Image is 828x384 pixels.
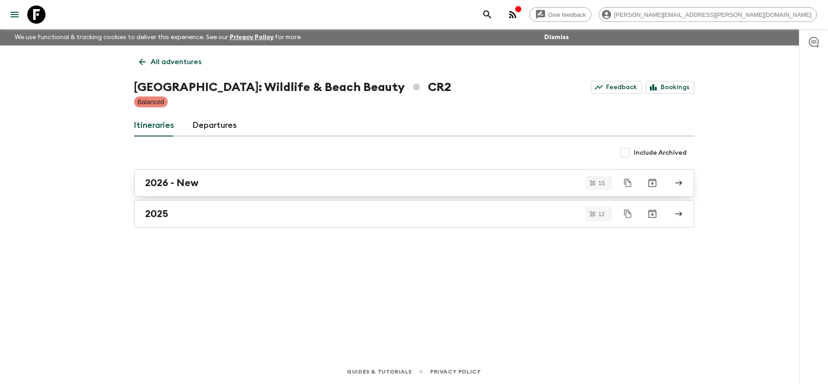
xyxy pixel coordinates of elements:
[5,5,24,24] button: menu
[134,78,451,96] h1: [GEOGRAPHIC_DATA]: Wildlife & Beach Beauty CR2
[134,169,694,197] a: 2026 - New
[620,175,636,191] button: Duplicate
[620,206,636,222] button: Duplicate
[609,11,817,18] span: [PERSON_NAME][EMAIL_ADDRESS][PERSON_NAME][DOMAIN_NAME]
[146,177,199,189] h2: 2026 - New
[646,81,694,94] a: Bookings
[478,5,497,24] button: search adventures
[543,11,591,18] span: Give feedback
[146,208,169,220] h2: 2025
[591,81,642,94] a: Feedback
[134,53,207,71] a: All adventures
[599,7,817,22] div: [PERSON_NAME][EMAIL_ADDRESS][PERSON_NAME][DOMAIN_NAME]
[593,211,610,217] span: 12
[634,148,687,157] span: Include Archived
[529,7,592,22] a: Give feedback
[193,115,237,136] a: Departures
[347,367,412,377] a: Guides & Tutorials
[134,200,694,227] a: 2025
[593,180,610,186] span: 15
[151,56,202,67] p: All adventures
[11,29,306,45] p: We use functional & tracking cookies to deliver this experience. See our for more.
[138,97,164,106] p: Balanced
[643,205,662,223] button: Archive
[134,115,175,136] a: Itineraries
[542,31,571,44] button: Dismiss
[643,174,662,192] button: Archive
[430,367,481,377] a: Privacy Policy
[230,34,274,40] a: Privacy Policy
